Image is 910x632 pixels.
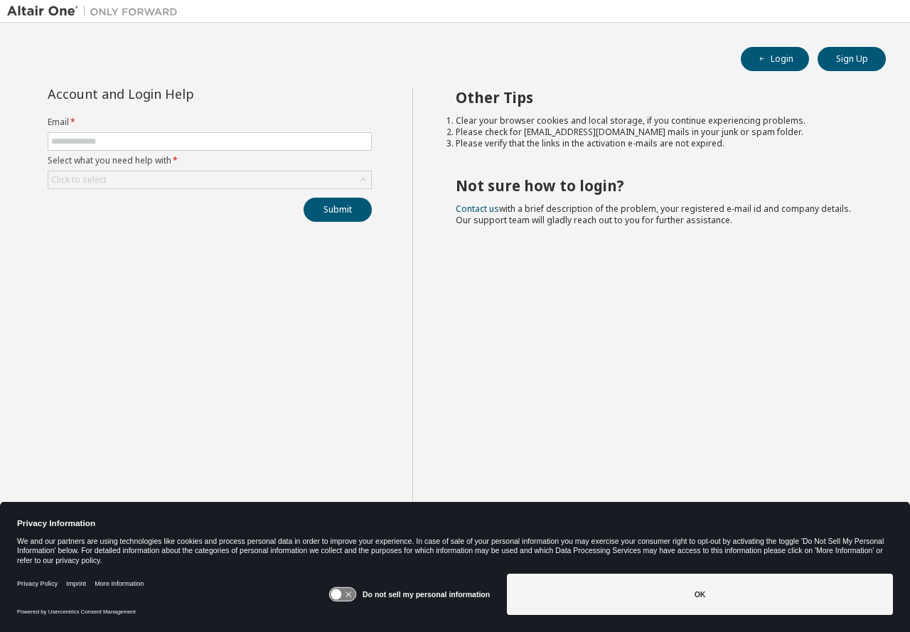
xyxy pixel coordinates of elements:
[456,176,861,195] h2: Not sure how to login?
[741,47,809,71] button: Login
[456,115,861,127] li: Clear your browser cookies and local storage, if you continue experiencing problems.
[7,4,185,18] img: Altair One
[51,174,107,186] div: Click to select
[48,88,307,100] div: Account and Login Help
[456,203,851,226] span: with a brief description of the problem, your registered e-mail id and company details. Our suppo...
[48,117,372,128] label: Email
[456,88,861,107] h2: Other Tips
[456,203,499,215] a: Contact us
[818,47,886,71] button: Sign Up
[304,198,372,222] button: Submit
[48,171,371,188] div: Click to select
[456,138,861,149] li: Please verify that the links in the activation e-mails are not expired.
[456,127,861,138] li: Please check for [EMAIL_ADDRESS][DOMAIN_NAME] mails in your junk or spam folder.
[48,155,372,166] label: Select what you need help with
